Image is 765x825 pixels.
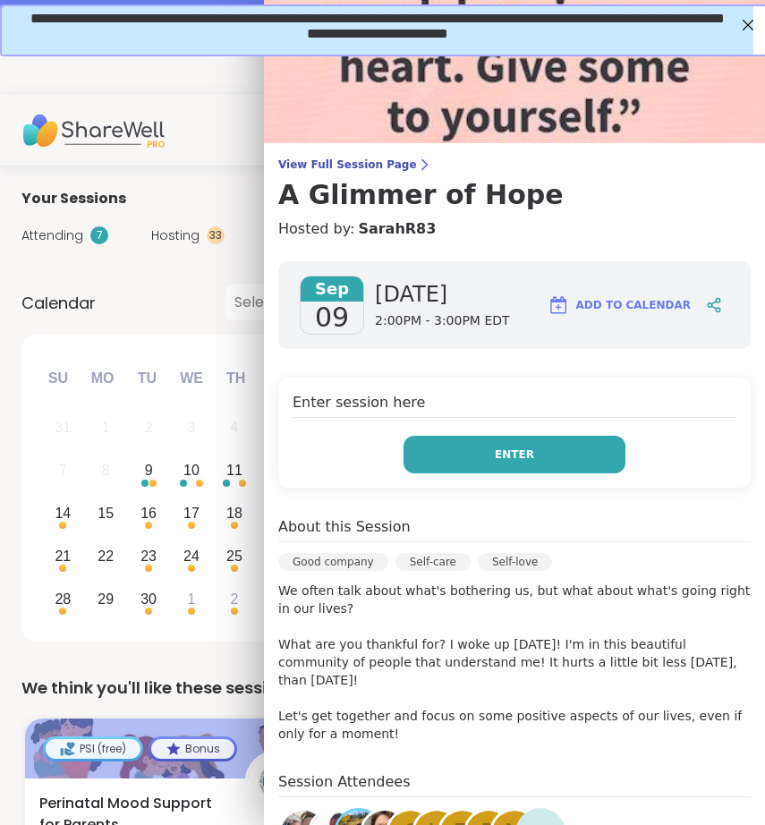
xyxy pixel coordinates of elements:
div: Choose Monday, September 29th, 2025 [87,580,125,618]
div: Choose Wednesday, September 10th, 2025 [173,452,211,490]
div: Choose Tuesday, September 30th, 2025 [130,580,168,618]
div: 23 [140,544,157,568]
span: [DATE] [375,280,510,309]
button: Add to Calendar [540,284,699,327]
div: Not available Monday, September 1st, 2025 [87,409,125,447]
div: Choose Tuesday, September 23rd, 2025 [130,537,168,575]
div: Not available Monday, September 8th, 2025 [87,452,125,490]
div: Choose Sunday, September 21st, 2025 [44,537,82,575]
div: 17 [183,501,200,525]
span: 09 [315,302,349,334]
div: Choose Friday, September 19th, 2025 [258,495,296,533]
div: Choose Wednesday, September 17th, 2025 [173,495,211,533]
div: Not available Tuesday, September 2nd, 2025 [130,409,168,447]
span: Hosting [151,226,200,245]
div: Choose Monday, September 22nd, 2025 [87,537,125,575]
div: We think you'll like these sessions [21,676,744,701]
div: 22 [98,544,114,568]
div: Not available Wednesday, September 3rd, 2025 [173,409,211,447]
div: month 2025-09 [41,406,341,620]
div: Fr [260,359,300,398]
div: Choose Thursday, October 2nd, 2025 [216,580,254,618]
span: Calendar [21,291,96,315]
div: Choose Tuesday, September 16th, 2025 [130,495,168,533]
div: Not available Thursday, September 4th, 2025 [216,409,254,447]
p: We often talk about what's bothering us, but what about what's going right in our lives? What are... [278,582,751,743]
div: Choose Thursday, September 18th, 2025 [216,495,254,533]
div: 21 [55,544,71,568]
div: 1 [188,587,196,611]
span: View Full Session Page [278,157,751,172]
div: Mo [82,359,122,398]
div: Choose Thursday, September 25th, 2025 [216,537,254,575]
div: Choose Tuesday, September 9th, 2025 [130,452,168,490]
div: 28 [55,587,71,611]
div: 15 [98,501,114,525]
div: 2 [230,587,238,611]
div: Choose Thursday, September 11th, 2025 [216,452,254,490]
div: 33 [207,226,225,244]
div: Choose Sunday, September 14th, 2025 [44,495,82,533]
div: Good company [278,553,388,571]
h4: Session Attendees [278,771,751,797]
h4: About this Session [278,516,411,538]
div: 29 [98,587,114,611]
div: Self-care [395,553,471,571]
div: Choose Friday, September 12th, 2025 [258,452,296,490]
div: 24 [183,544,200,568]
div: 1 [102,415,110,439]
span: Sep [301,276,363,302]
a: SarahR83 [358,218,436,240]
div: Not available Sunday, September 7th, 2025 [44,452,82,490]
div: Choose Friday, October 3rd, 2025 [258,580,296,618]
div: Tu [127,359,166,398]
button: Enter [404,436,625,473]
div: Bonus [151,739,234,759]
span: Your Sessions [21,188,126,209]
div: Choose Friday, September 26th, 2025 [258,537,296,575]
span: Enter [495,447,534,463]
div: 3 [188,415,196,439]
h3: A Glimmer of Hope [278,179,751,211]
div: 4 [230,415,238,439]
div: 7 [59,458,67,482]
div: Not available Sunday, August 31st, 2025 [44,409,82,447]
div: 9 [145,458,153,482]
div: 7 [90,226,108,244]
img: ShareWell Nav Logo [21,99,165,162]
span: Add to Calendar [576,297,691,313]
div: 25 [226,544,242,568]
div: Th [217,359,256,398]
div: 8 [102,458,110,482]
span: 2:00PM - 3:00PM EDT [375,312,510,330]
div: Choose Wednesday, October 1st, 2025 [173,580,211,618]
span: Attending [21,226,83,245]
div: 31 [55,415,71,439]
div: We [172,359,211,398]
div: Choose Monday, September 15th, 2025 [87,495,125,533]
div: 11 [226,458,242,482]
div: Self-love [478,553,552,571]
img: PSIHost2 [248,753,303,809]
h4: Enter session here [293,392,736,418]
div: 10 [183,458,200,482]
img: ShareWell Logomark [548,294,569,316]
div: Not available Friday, September 5th, 2025 [258,409,296,447]
div: 30 [140,587,157,611]
div: Choose Sunday, September 28th, 2025 [44,580,82,618]
div: Su [38,359,78,398]
div: 18 [226,501,242,525]
div: PSI (free) [46,739,140,759]
div: 2 [145,415,153,439]
div: Choose Wednesday, September 24th, 2025 [173,537,211,575]
a: View Full Session PageA Glimmer of Hope [278,157,751,211]
div: 16 [140,501,157,525]
div: 14 [55,501,71,525]
h4: Hosted by: [278,218,751,240]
